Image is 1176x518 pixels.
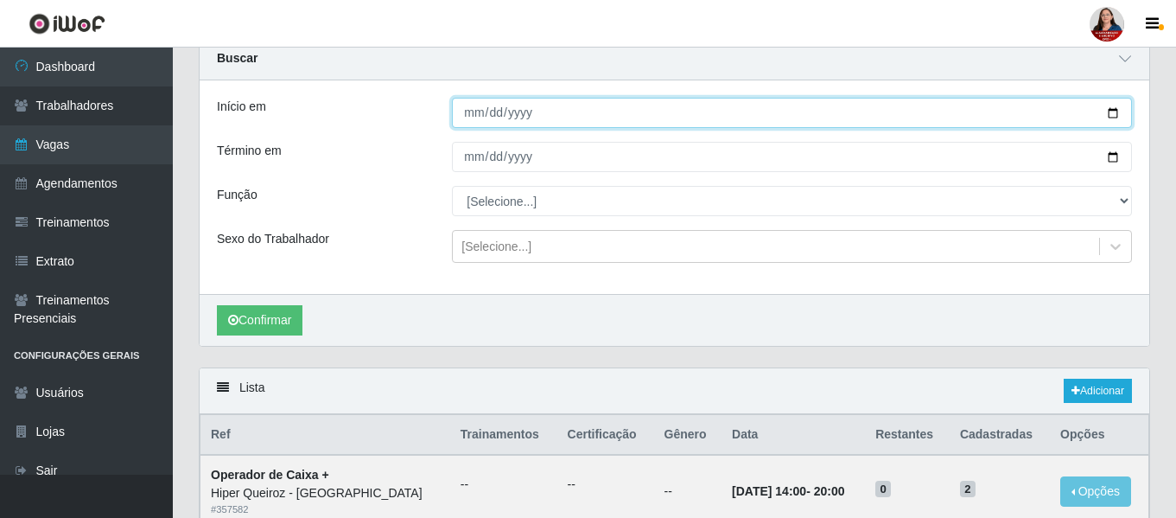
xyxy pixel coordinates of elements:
[654,415,722,456] th: Gênero
[217,142,282,160] label: Término em
[200,368,1149,414] div: Lista
[732,484,806,498] time: [DATE] 14:00
[950,415,1050,456] th: Cadastradas
[452,142,1132,172] input: 00/00/0000
[1060,476,1131,507] button: Opções
[865,415,950,456] th: Restantes
[217,98,266,116] label: Início em
[461,476,547,494] ul: --
[200,415,450,456] th: Ref
[452,98,1132,128] input: 00/00/0000
[217,230,329,248] label: Sexo do Trabalhador
[211,468,329,482] strong: Operador de Caixa +
[217,305,302,336] button: Confirmar
[732,484,844,498] strong: -
[875,481,891,498] span: 0
[461,238,531,256] div: [Selecione...]
[721,415,865,456] th: Data
[568,476,644,494] ul: --
[217,186,257,204] label: Função
[1064,379,1132,403] a: Adicionar
[960,481,976,498] span: 2
[1050,415,1148,456] th: Opções
[450,415,557,456] th: Trainamentos
[29,13,105,35] img: CoreUI Logo
[211,502,440,517] div: # 357582
[814,484,845,498] time: 20:00
[557,415,654,456] th: Certificação
[211,484,440,502] div: Hiper Queiroz - [GEOGRAPHIC_DATA]
[217,51,257,65] strong: Buscar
